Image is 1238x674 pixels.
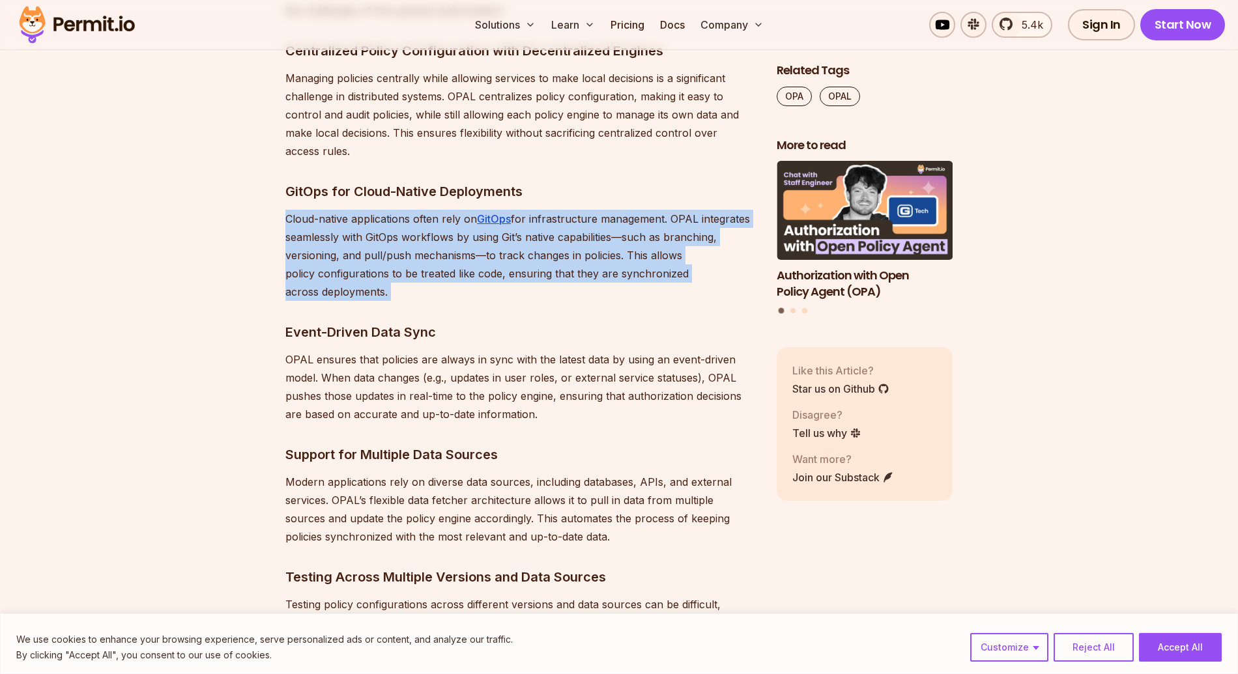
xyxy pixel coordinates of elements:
li: 1 of 3 [777,161,953,300]
button: Company [695,12,769,38]
p: By clicking "Accept All", you consent to our use of cookies. [16,647,513,663]
h2: More to read [777,137,953,154]
button: Customize [970,633,1048,662]
h3: Event-Driven Data Sync [285,322,756,343]
p: OPAL ensures that policies are always in sync with the latest data by using an event-driven model... [285,350,756,423]
p: Want more? [792,451,894,467]
button: Solutions [470,12,541,38]
a: Star us on Github [792,381,889,397]
a: Pricing [605,12,650,38]
span: 5.4k [1014,17,1043,33]
a: Docs [655,12,690,38]
a: Join our Substack [792,470,894,485]
a: Authorization with Open Policy Agent (OPA)Authorization with Open Policy Agent (OPA) [777,161,953,300]
p: Like this Article? [792,363,889,378]
a: 5.4k [992,12,1052,38]
button: Learn [546,12,600,38]
button: Reject All [1054,633,1134,662]
a: OPAL [820,87,860,106]
button: Go to slide 2 [790,309,796,314]
p: We use cookies to enhance your browsing experience, serve personalized ads or content, and analyz... [16,632,513,647]
p: Testing policy configurations across different versions and data sources can be difficult, especi... [285,595,756,668]
button: Accept All [1139,633,1222,662]
h3: Centralized Policy Configuration with Decentralized Engines [285,40,756,61]
h3: GitOps for Cloud-Native Deployments [285,181,756,202]
img: Permit logo [13,3,141,47]
h3: Testing Across Multiple Versions and Data Sources [285,567,756,587]
h3: Support for Multiple Data Sources [285,444,756,465]
div: Posts [777,161,953,316]
p: Disagree? [792,407,861,423]
p: Managing policies centrally while allowing services to make local decisions is a significant chal... [285,69,756,160]
a: Start Now [1140,9,1226,40]
button: Go to slide 1 [779,308,785,314]
a: OPA [777,87,812,106]
a: GitOps [477,212,511,225]
p: Modern applications rely on diverse data sources, including databases, APIs, and external service... [285,473,756,546]
button: Go to slide 3 [802,309,807,314]
p: Cloud-native applications often rely on for infrastructure management. OPAL integrates seamlessly... [285,210,756,301]
h2: Related Tags [777,63,953,79]
img: Authorization with Open Policy Agent (OPA) [777,161,953,260]
a: Sign In [1068,9,1135,40]
h3: Authorization with Open Policy Agent (OPA) [777,268,953,300]
a: Tell us why [792,425,861,441]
